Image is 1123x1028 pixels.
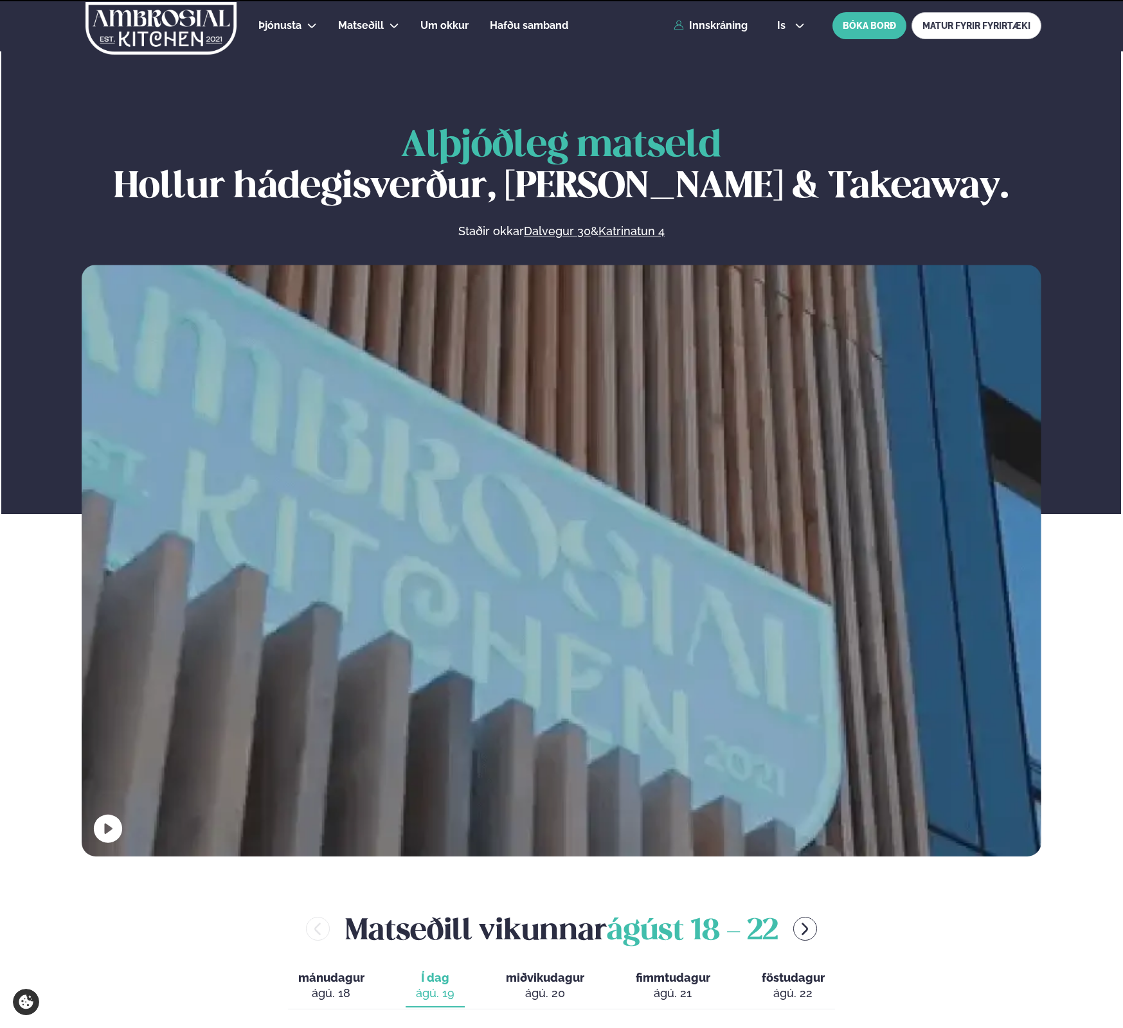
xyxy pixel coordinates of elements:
div: ágú. 22 [762,986,825,1001]
button: menu-btn-left [306,917,330,941]
span: miðvikudagur [506,971,584,984]
a: Cookie settings [13,989,39,1015]
a: Þjónusta [258,18,301,33]
a: Um okkur [420,18,469,33]
span: Um okkur [420,19,469,31]
a: Dalvegur 30 [524,224,591,239]
h1: Hollur hádegisverður, [PERSON_NAME] & Takeaway. [82,126,1041,208]
span: fimmtudagur [636,971,710,984]
button: Í dag ágú. 19 [406,965,465,1007]
button: miðvikudagur ágú. 20 [496,965,595,1007]
span: Í dag [416,970,454,986]
button: mánudagur ágú. 18 [288,965,375,1007]
button: fimmtudagur ágú. 21 [625,965,721,1007]
a: Hafðu samband [490,18,568,33]
a: Matseðill [338,18,384,33]
span: Matseðill [338,19,384,31]
a: MATUR FYRIR FYRIRTÆKI [912,12,1041,39]
span: föstudagur [762,971,825,984]
p: Staðir okkar & [318,224,804,239]
span: is [777,21,789,31]
button: BÓKA BORÐ [832,12,906,39]
button: föstudagur ágú. 22 [751,965,835,1007]
span: mánudagur [298,971,364,984]
div: ágú. 21 [636,986,710,1001]
button: is [767,21,815,31]
div: ágú. 20 [506,986,584,1001]
span: ágúst 18 - 22 [607,917,778,946]
div: ágú. 18 [298,986,364,1001]
span: Þjónusta [258,19,301,31]
h2: Matseðill vikunnar [345,908,778,950]
div: ágú. 19 [416,986,454,1001]
button: menu-btn-right [793,917,817,941]
span: Alþjóðleg matseld [401,128,721,164]
a: Katrinatun 4 [598,224,665,239]
a: Innskráning [674,20,748,31]
img: logo [84,2,238,55]
span: Hafðu samband [490,19,568,31]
